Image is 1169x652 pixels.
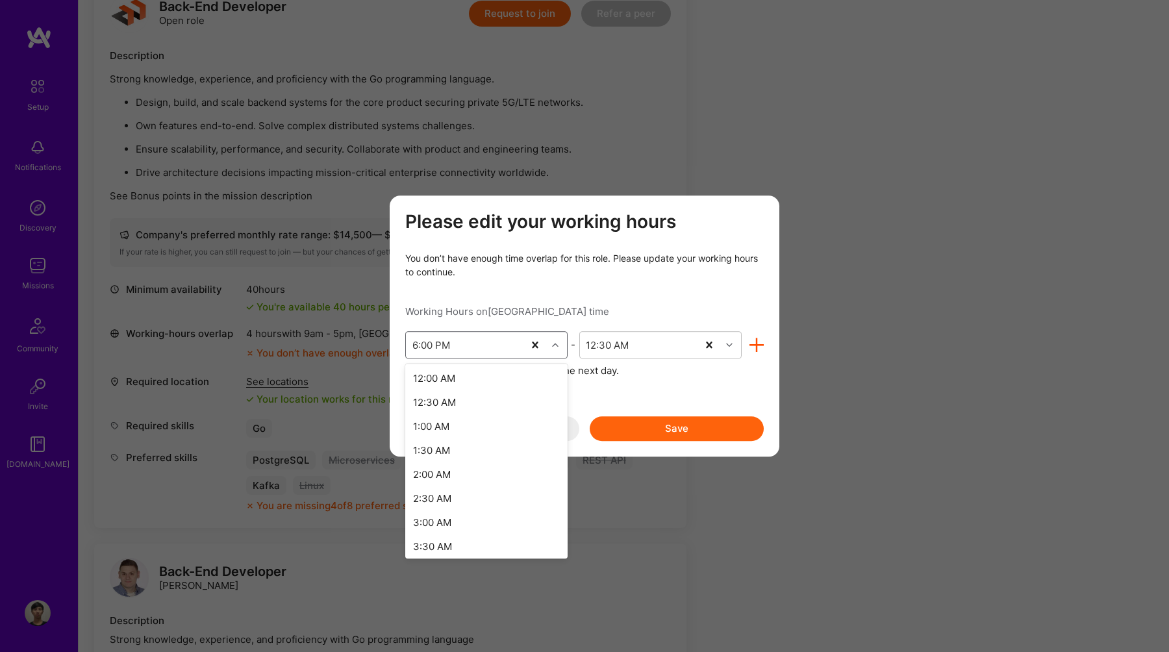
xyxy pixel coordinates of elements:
i: icon Chevron [552,342,559,348]
div: 12:30 AM [405,390,568,414]
button: Save [590,416,764,441]
div: - [568,338,579,351]
div: These working hours continue to the next day. [405,364,764,377]
div: modal [390,195,779,457]
div: Working Hours on [GEOGRAPHIC_DATA] time [405,305,764,318]
div: 3:30 AM [405,534,568,558]
div: 12:00 AM [405,366,568,390]
i: icon Chevron [726,342,733,348]
div: 1:00 AM [405,414,568,438]
div: 12:30 AM [586,338,629,351]
div: 2:30 AM [405,486,568,510]
div: 1:30 AM [405,438,568,462]
div: 6:00 PM [412,338,450,351]
div: 3:00 AM [405,510,568,534]
div: You don’t have enough time overlap for this role. Please update your working hours to continue. [405,251,764,279]
h3: Please edit your working hours [405,211,764,233]
div: 2:00 AM [405,462,568,486]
